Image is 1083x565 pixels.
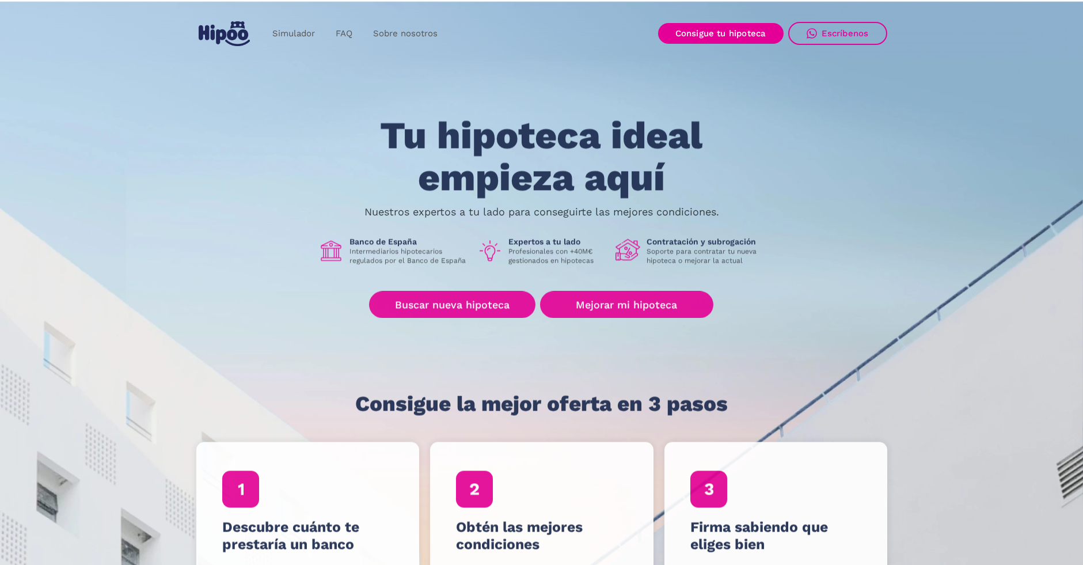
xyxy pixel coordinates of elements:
a: FAQ [325,22,363,45]
a: Consigue tu hipoteca [658,23,784,44]
h1: Tu hipoteca ideal empieza aquí [323,115,759,199]
a: Escríbenos [788,22,887,45]
a: Mejorar mi hipoteca [540,291,713,318]
p: Profesionales con +40M€ gestionados en hipotecas [508,247,606,266]
p: Soporte para contratar tu nueva hipoteca o mejorar la actual [647,247,765,266]
a: Simulador [262,22,325,45]
p: Nuestros expertos a tu lado para conseguirte las mejores condiciones. [364,207,719,217]
h4: Descubre cuánto te prestaría un banco [222,518,393,553]
a: Buscar nueva hipoteca [369,291,535,318]
h1: Consigue la mejor oferta en 3 pasos [355,392,728,415]
a: home [196,17,253,51]
h1: Banco de España [349,237,468,247]
a: Sobre nosotros [363,22,448,45]
h1: Contratación y subrogación [647,237,765,247]
p: Intermediarios hipotecarios regulados por el Banco de España [349,247,468,266]
h4: Firma sabiendo que eliges bien [690,518,861,553]
h4: Obtén las mejores condiciones [456,518,628,553]
h1: Expertos a tu lado [508,237,606,247]
div: Escríbenos [822,28,869,39]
